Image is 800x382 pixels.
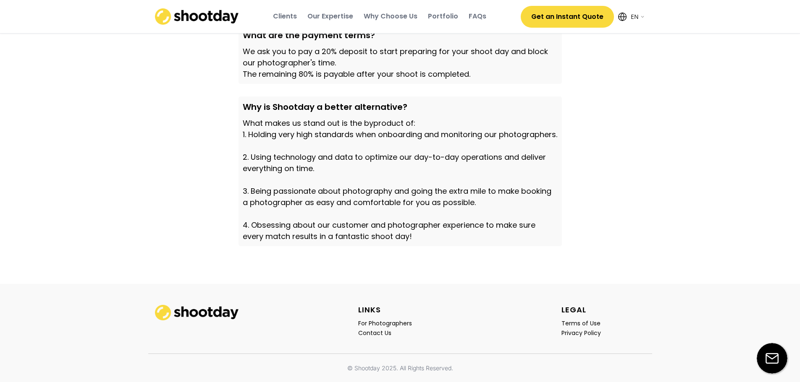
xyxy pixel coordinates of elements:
div: LINKS [358,305,381,314]
button: Get an Instant Quote [521,6,614,28]
div: What are the payment terms? [243,29,558,42]
div: Privacy Policy [561,329,601,337]
div: Our Expertise [307,12,353,21]
div: LEGAL [561,305,586,314]
img: shootday_logo.png [155,305,239,320]
div: Why is Shootday a better alternative? [243,101,558,113]
div: Why Choose Us [364,12,417,21]
div: Contact Us [358,329,391,337]
div: © Shootday 2025. All Rights Reserved. [347,364,453,372]
div: Terms of Use [561,320,601,327]
div: Portfolio [428,12,458,21]
div: We ask you to pay a 20% deposit to start preparing for your shoot day and block our photographer'... [243,46,558,80]
div: For Photographers [358,320,412,327]
div: What makes us stand out is the byproduct of: 1. Holding very high standards when onboarding and m... [243,117,558,242]
img: email-icon%20%281%29.svg [757,343,787,374]
div: FAQs [469,12,486,21]
img: shootday_logo.png [155,8,239,25]
div: Clients [273,12,297,21]
img: Icon%20feather-globe%20%281%29.svg [618,13,627,21]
